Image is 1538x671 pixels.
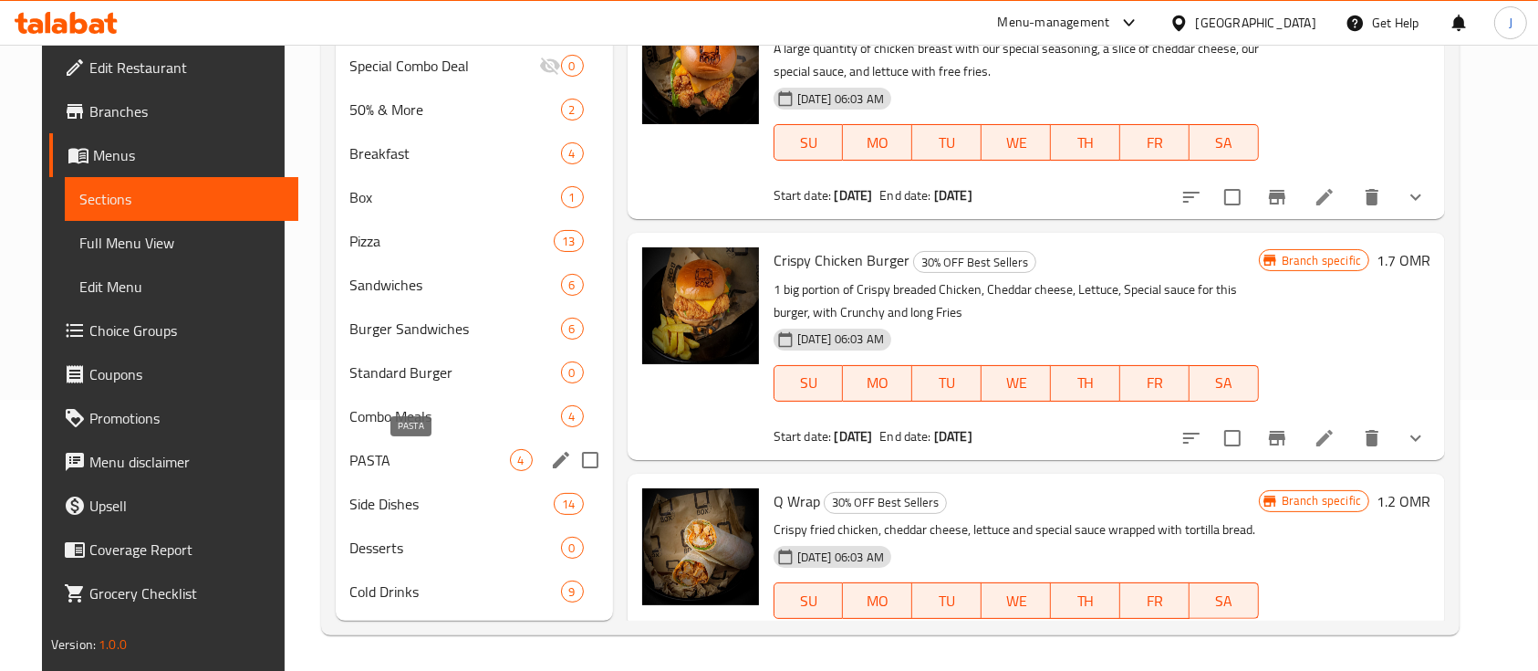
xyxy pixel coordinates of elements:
span: 50% & More [350,99,561,121]
button: SA [1190,582,1259,619]
div: 30% OFF Best Sellers [913,251,1036,273]
h6: 1.2 OMR [1377,488,1430,514]
span: J [1509,13,1512,33]
span: 1 [562,189,583,206]
button: FR [1120,582,1190,619]
span: Desserts [350,537,561,559]
span: Upsell [89,495,285,517]
span: 6 [562,320,583,338]
div: items [561,142,584,164]
div: Box [350,186,561,208]
span: Choice Groups [89,320,285,341]
span: TU [920,588,974,614]
button: edit [547,446,575,474]
a: Choice Groups [49,309,299,352]
div: items [554,493,583,515]
span: 6 [562,277,583,294]
span: MO [850,588,905,614]
div: [GEOGRAPHIC_DATA] [1196,13,1316,33]
div: items [561,362,584,383]
span: 30% OFF Best Sellers [825,492,946,513]
span: Edit Restaurant [89,57,285,79]
span: Side Dishes [350,493,555,515]
span: WE [989,130,1044,156]
div: items [561,405,584,427]
span: SU [782,130,837,156]
a: Menus [49,133,299,177]
span: Version: [51,633,96,656]
span: [DATE] 06:03 AM [790,90,891,108]
div: Special Combo Deal0 [336,44,613,88]
span: MO [850,370,905,396]
button: TU [912,582,982,619]
svg: Show Choices [1405,427,1427,449]
div: Special Combo Deal [350,55,539,77]
div: items [561,99,584,121]
span: [DATE] 06:03 AM [790,549,891,566]
span: FR [1128,130,1182,156]
div: items [561,274,584,296]
div: 30% OFF Best Sellers [824,492,947,514]
span: End date: [879,183,930,207]
span: 0 [562,540,583,557]
div: Breakfast [350,142,561,164]
img: Crispy Chicken Burger [642,247,759,364]
div: items [561,581,584,603]
span: 4 [511,452,532,469]
button: show more [1394,416,1438,460]
button: FR [1120,365,1190,402]
b: [DATE] [934,425,972,448]
span: TH [1058,588,1113,614]
div: items [561,55,584,77]
div: items [561,537,584,559]
p: A large quantity of chicken breast with our special seasoning, a slice of cheddar cheese, our spe... [774,37,1259,83]
div: Burger Sandwiches6 [336,307,613,351]
a: Menu disclaimer [49,440,299,484]
span: 1.0.0 [99,633,127,656]
button: SU [774,365,844,402]
span: 4 [562,145,583,163]
p: 1 big portion of Crispy breaded Chicken, Cheddar cheese, Lettuce, Special sauce for this burger, ... [774,278,1259,324]
img: Q Wrap [642,488,759,605]
span: Full Menu View [79,232,285,254]
span: SU [782,588,837,614]
button: SA [1190,365,1259,402]
b: [DATE] [835,183,873,207]
div: Side Dishes14 [336,482,613,526]
span: 14 [555,496,582,513]
svg: Inactive section [539,55,561,77]
span: FR [1128,588,1182,614]
span: SA [1197,370,1252,396]
span: Crispy Chicken Burger [774,246,909,274]
span: Edit Menu [79,276,285,298]
a: Edit menu item [1314,186,1335,208]
button: WE [982,365,1051,402]
button: MO [843,365,912,402]
button: Branch-specific-item [1255,416,1299,460]
button: WE [982,582,1051,619]
div: items [510,449,533,471]
span: 30% OFF Best Sellers [914,252,1035,273]
b: [DATE] [934,183,972,207]
div: Box1 [336,175,613,219]
span: 9 [562,583,583,601]
span: TU [920,130,974,156]
span: 0 [562,58,583,75]
span: 13 [555,233,582,250]
button: WE [982,124,1051,161]
span: SA [1197,588,1252,614]
button: TH [1051,582,1120,619]
div: Menu-management [998,12,1110,34]
a: Edit menu item [1314,427,1335,449]
div: items [554,230,583,252]
button: SA [1190,124,1259,161]
span: TU [920,370,974,396]
button: MO [843,582,912,619]
span: WE [989,588,1044,614]
img: Q Chicken Burger [642,7,759,124]
span: Pizza [350,230,555,252]
span: Burger Sandwiches [350,318,561,340]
